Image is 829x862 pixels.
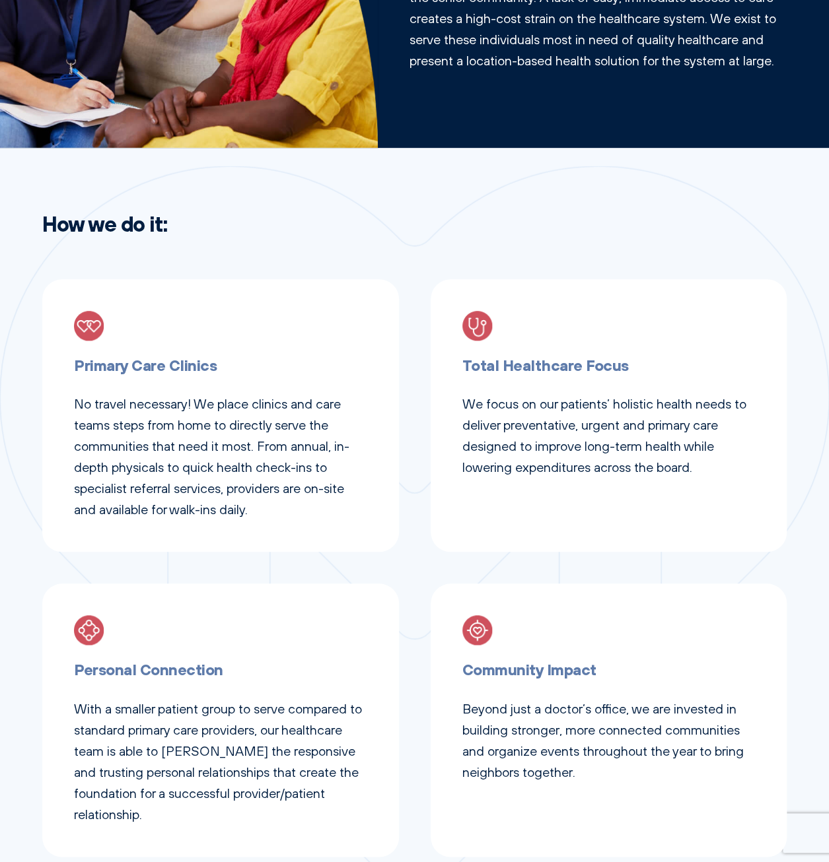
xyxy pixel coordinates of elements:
[74,657,367,682] h3: Personal Connection
[74,353,367,378] h3: Primary Care Clinics
[74,698,367,825] p: With a smaller patient group to serve compared to standard primary care providers, our healthcare...
[462,698,756,783] p: Beyond just a doctor’s office, we are invested in building stronger, more connected communities a...
[42,211,787,236] h2: How we do it:
[74,393,367,520] p: No travel necessary! We place clinics and care teams steps from home to directly serve the commun...
[462,393,756,478] p: We focus on our patients’ holistic health needs to deliver preventative, urgent and primary care ...
[462,657,756,682] h3: Community Impact
[462,353,756,378] h3: Total Healthcare Focus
